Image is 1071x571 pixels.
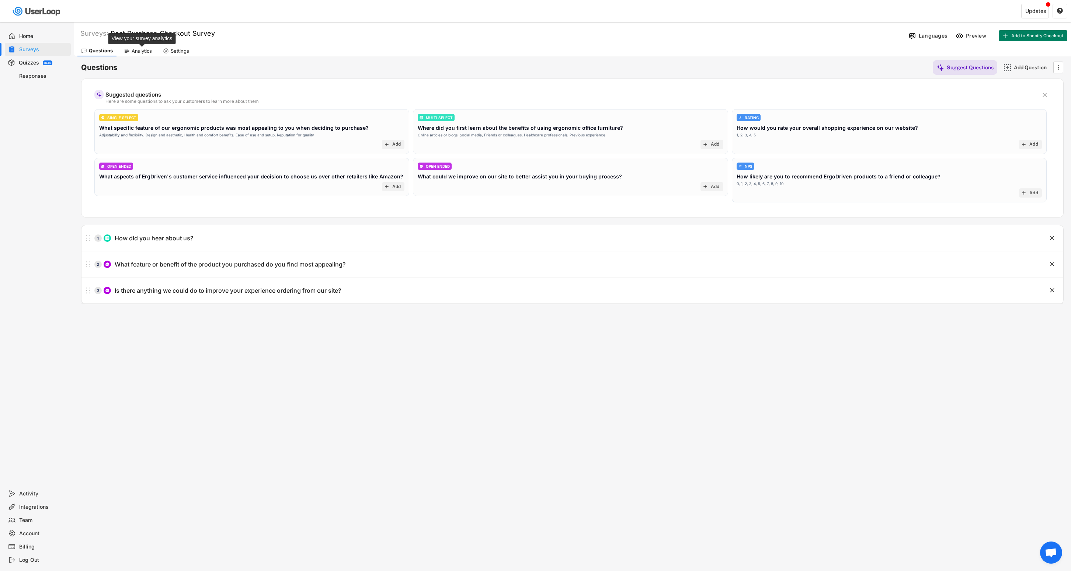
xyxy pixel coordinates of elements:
button:  [1041,91,1049,99]
div: 0, 1, 2, 3, 4, 5, 6, 7, 8, 9, 10 [737,181,783,187]
div: Add [711,184,720,190]
div: RATING [745,116,759,119]
button: Add to Shopify Checkout [999,30,1067,41]
div: Integrations [19,504,68,511]
text:  [1050,234,1054,242]
div: BETA [44,62,51,64]
div: Surveys [19,46,68,53]
button:  [1057,8,1063,14]
div: Log Out [19,557,68,564]
div: MULTI SELECT [426,116,453,119]
div: Suggested questions [105,92,1036,97]
div: How would you rate your overall shopping experience on our website? [737,124,918,132]
button: add [384,184,390,189]
font: Post Purchase Checkout Survey [111,29,215,37]
button:  [1054,62,1062,73]
div: Online articles or blogs, Social media, Friends or colleagues, Healthcare professionals, Previous... [418,132,605,138]
div: What aspects of ErgDriven's customer service influenced your decision to choose us over other ret... [99,173,403,180]
div: How likely are you to recommend ErgoDriven products to a friend or colleague? [737,173,940,180]
div: Is there anything we could do to improve your experience ordering from our site? [115,287,341,295]
div: Here are some questions to ask your customers to learn more about them [105,99,1036,104]
text:  [1043,91,1047,99]
div: How did you hear about us? [115,234,193,242]
div: Questions [89,48,113,54]
button:  [1049,261,1056,268]
div: OPEN ENDED [107,164,131,168]
button: add [384,142,390,147]
img: AddMajor.svg [1004,64,1011,72]
img: AdjustIcon.svg [738,164,742,168]
div: Add [711,142,720,147]
span: Add to Shopify Checkout [1011,34,1064,38]
div: What could we improve on our site to better assist you in your buying process? [418,173,622,180]
div: Home [19,33,68,40]
img: AdjustIcon.svg [738,116,742,119]
button: add [702,142,708,147]
div: What specific feature of our ergonomic products was most appealing to you when deciding to purchase? [99,124,369,132]
div: Analytics [132,48,152,54]
img: Language%20Icon.svg [908,32,916,40]
img: ConversationMinor.svg [420,164,423,168]
div: Team [19,517,68,524]
div: Billing [19,543,68,550]
div: Add Question [1014,64,1051,71]
img: MagicMajor%20%28Purple%29.svg [936,64,944,72]
img: userloop-logo-01.svg [11,4,63,19]
div: Adjustability and flexibility, Design and aesthetic, Health and comfort benefits, Ease of use and... [99,132,314,138]
text:  [1058,63,1059,71]
div: Where did you first learn about the benefits of using ergonomic office furniture? [418,124,623,132]
div: Activity [19,490,68,497]
text:  [1050,260,1054,268]
img: ListMajor.svg [105,236,109,240]
img: ConversationMinor.svg [105,288,109,293]
div: What feature or benefit of the product you purchased do you find most appealing? [115,261,345,268]
img: ListMajor.svg [420,116,423,119]
div: Suggest Questions [947,64,994,71]
div: Settings [171,48,189,54]
text:  [1050,286,1054,294]
div: Account [19,530,68,537]
button: add [1021,142,1027,147]
div: 2 [94,262,102,266]
img: ConversationMinor.svg [105,262,109,267]
img: ConversationMinor.svg [101,164,105,168]
div: OPEN ENDED [426,164,450,168]
div: Preview [966,32,988,39]
img: CircleTickMinorWhite.svg [101,116,105,119]
div: Updates [1025,8,1046,14]
button: add [1021,190,1027,196]
div: SINGLE SELECT [107,116,136,119]
div: Quizzes [19,59,39,66]
div: Add [1029,190,1038,196]
div: 3 [94,289,102,292]
button: add [702,184,708,189]
div: Surveys [80,29,109,38]
div: Open chat [1040,542,1062,564]
button:  [1049,234,1056,242]
div: Add [392,142,401,147]
div: NPS [745,164,752,168]
img: MagicMajor%20%28Purple%29.svg [96,92,102,97]
div: Responses [19,73,68,80]
div: Add [392,184,401,190]
button:  [1049,287,1056,294]
div: Add [1029,142,1038,147]
div: 1, 2, 3, 4, 5 [737,132,756,138]
text:  [1057,7,1063,14]
h6: Questions [81,63,117,73]
div: Languages [919,32,947,39]
div: 1 [94,236,102,240]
